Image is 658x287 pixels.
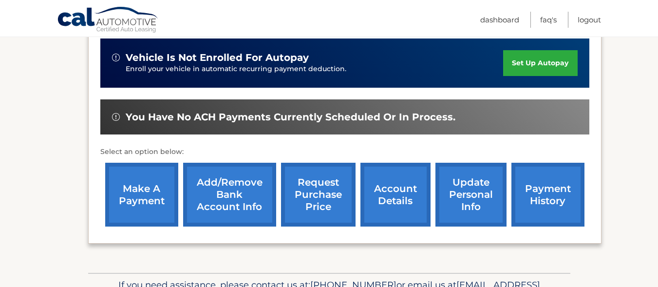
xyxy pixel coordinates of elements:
[360,163,431,227] a: account details
[511,163,584,227] a: payment history
[126,111,455,123] span: You have no ACH payments currently scheduled or in process.
[100,146,589,158] p: Select an option below:
[480,12,519,28] a: Dashboard
[578,12,601,28] a: Logout
[183,163,276,227] a: Add/Remove bank account info
[112,54,120,61] img: alert-white.svg
[503,50,577,76] a: set up autopay
[435,163,507,227] a: update personal info
[112,113,120,121] img: alert-white.svg
[105,163,178,227] a: make a payment
[281,163,356,227] a: request purchase price
[57,6,159,35] a: Cal Automotive
[540,12,557,28] a: FAQ's
[126,52,309,64] span: vehicle is not enrolled for autopay
[126,64,504,75] p: Enroll your vehicle in automatic recurring payment deduction.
